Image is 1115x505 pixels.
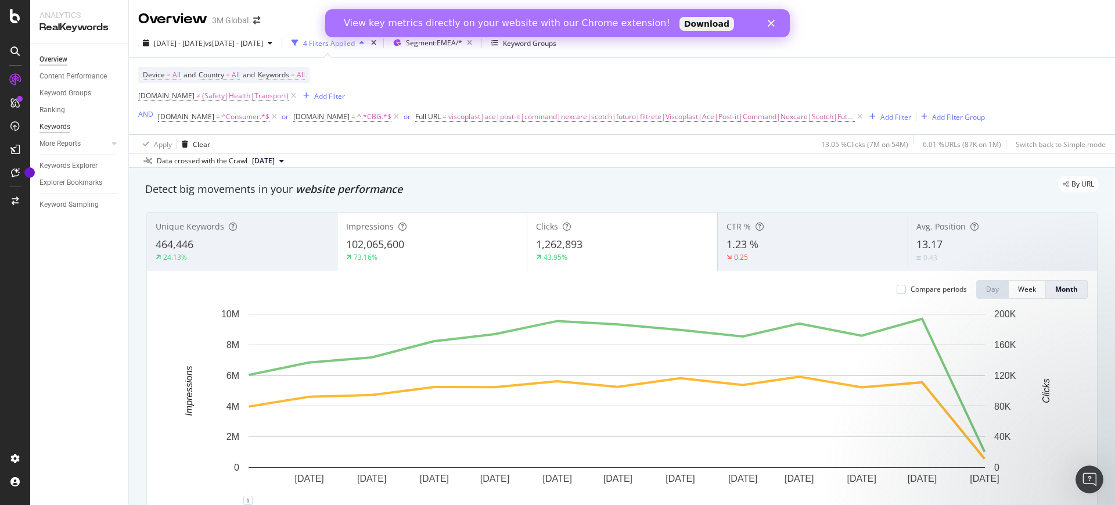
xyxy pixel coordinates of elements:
[221,309,239,319] text: 10M
[39,138,109,150] a: More Reports
[196,91,200,101] span: ≠
[234,463,239,472] text: 0
[543,474,572,483] text: [DATE]
[293,112,350,121] span: [DOMAIN_NAME]
[726,237,758,251] span: 1.23 %
[821,139,908,149] div: 13.05 % Clicks ( 7M on 54M )
[346,221,394,232] span: Impressions
[325,9,790,37] iframe: Intercom live chat banner
[291,70,295,80] span: =
[39,87,91,99] div: Keyword Groups
[865,110,911,124] button: Add Filter
[346,237,404,251] span: 102,065,600
[1018,284,1036,294] div: Week
[39,21,119,34] div: RealKeywords
[923,253,937,263] div: 0.43
[143,70,165,80] span: Device
[994,340,1016,350] text: 160K
[39,70,107,83] div: Content Performance
[734,252,748,262] div: 0.25
[1055,284,1078,294] div: Month
[994,401,1011,411] text: 80K
[138,34,277,52] button: [DATE] - [DATE]vs[DATE] - [DATE]
[226,371,239,381] text: 6M
[226,432,239,442] text: 2M
[138,109,153,119] div: AND
[923,139,1001,149] div: 6.01 % URLs ( 87K on 1M )
[443,112,447,121] span: =
[193,139,210,149] div: Clear
[138,91,195,101] span: [DOMAIN_NAME]
[156,308,1077,500] svg: A chart.
[39,199,99,211] div: Keyword Sampling
[202,88,289,104] span: (Safety|Health|Transport)
[282,112,289,121] div: or
[1009,280,1046,299] button: Week
[666,474,695,483] text: [DATE]
[39,70,120,83] a: Content Performance
[39,177,102,189] div: Explorer Bookmarks
[39,199,120,211] a: Keyword Sampling
[351,112,355,121] span: =
[199,70,224,80] span: Country
[287,34,369,52] button: 4 Filters Applied
[994,463,999,472] text: 0
[212,15,249,26] div: 3M Global
[39,121,70,133] div: Keywords
[39,53,67,66] div: Overview
[986,284,999,294] div: Day
[258,70,289,80] span: Keywords
[994,432,1011,442] text: 40K
[39,177,120,189] a: Explorer Bookmarks
[976,280,1009,299] button: Day
[536,221,558,232] span: Clicks
[157,156,247,166] div: Data crossed with the Crawl
[303,38,355,48] div: 4 Filters Applied
[184,366,194,416] text: Impressions
[603,474,632,483] text: [DATE]
[138,9,207,29] div: Overview
[357,474,386,483] text: [DATE]
[932,112,985,122] div: Add Filter Group
[39,87,120,99] a: Keyword Groups
[443,10,454,17] div: Close
[205,38,263,48] span: vs [DATE] - [DATE]
[39,53,120,66] a: Overview
[243,496,253,505] div: 1
[487,34,561,52] button: Keyword Groups
[39,160,98,172] div: Keywords Explorer
[726,221,751,232] span: CTR %
[298,89,345,103] button: Add Filter
[226,401,239,411] text: 4M
[154,139,172,149] div: Apply
[39,160,120,172] a: Keywords Explorer
[177,135,210,153] button: Clear
[1041,378,1051,403] text: Clicks
[138,109,153,120] button: AND
[184,70,196,80] span: and
[294,474,323,483] text: [DATE]
[1058,176,1099,192] div: legacy label
[138,135,172,153] button: Apply
[172,67,181,83] span: All
[880,112,911,122] div: Add Filter
[994,371,1016,381] text: 120K
[536,237,582,251] span: 1,262,893
[216,112,220,121] span: =
[158,112,214,121] span: [DOMAIN_NAME]
[226,340,239,350] text: 8M
[247,154,289,168] button: [DATE]
[39,9,119,21] div: Analytics
[847,474,876,483] text: [DATE]
[404,111,411,122] button: or
[420,474,449,483] text: [DATE]
[163,252,187,262] div: 24.13%
[282,111,289,122] button: or
[503,38,556,48] div: Keyword Groups
[1016,139,1106,149] div: Switch back to Simple mode
[253,16,260,24] div: arrow-right-arrow-left
[415,112,441,121] span: Full URL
